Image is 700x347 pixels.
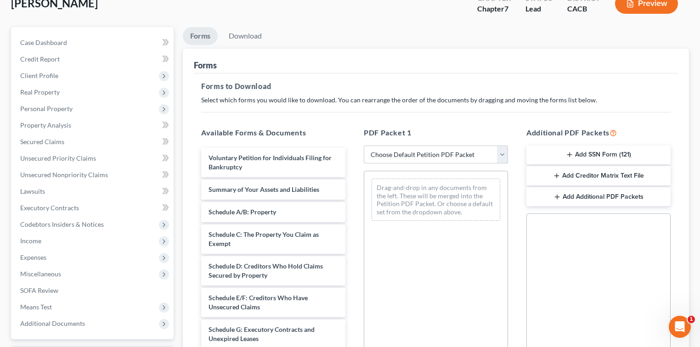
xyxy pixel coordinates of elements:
[209,208,276,216] span: Schedule A/B: Property
[183,27,218,45] a: Forms
[13,34,174,51] a: Case Dashboard
[20,105,73,112] span: Personal Property
[525,4,553,14] div: Lead
[20,187,45,195] span: Lawsuits
[209,154,332,171] span: Voluntary Petition for Individuals Filing for Bankruptcy
[20,72,58,79] span: Client Profile
[477,4,511,14] div: Chapter
[209,230,319,247] span: Schedule C: The Property You Claim as Exempt
[20,204,79,212] span: Executory Contracts
[20,138,64,146] span: Secured Claims
[201,95,671,105] p: Select which forms you would like to download. You can rearrange the order of the documents by dr...
[20,237,41,245] span: Income
[688,316,695,323] span: 1
[209,185,319,193] span: Summary of Your Assets and Liabilities
[221,27,269,45] a: Download
[567,4,600,14] div: CACB
[20,270,61,278] span: Miscellaneous
[526,127,671,138] h5: Additional PDF Packets
[504,4,508,13] span: 7
[20,154,96,162] span: Unsecured Priority Claims
[526,166,671,185] button: Add Creditor Matrix Text File
[13,183,174,200] a: Lawsuits
[20,39,67,46] span: Case Dashboard
[526,146,671,165] button: Add SSN Form (121)
[13,150,174,167] a: Unsecured Priority Claims
[209,262,323,279] span: Schedule D: Creditors Who Hold Claims Secured by Property
[669,316,691,338] iframe: Intercom live chat
[13,134,174,150] a: Secured Claims
[13,51,174,67] a: Credit Report
[20,171,108,179] span: Unsecured Nonpriority Claims
[20,286,58,294] span: SOFA Review
[209,325,315,342] span: Schedule G: Executory Contracts and Unexpired Leases
[20,121,71,129] span: Property Analysis
[201,127,345,138] h5: Available Forms & Documents
[209,294,308,311] span: Schedule E/F: Creditors Who Have Unsecured Claims
[20,253,46,261] span: Expenses
[13,117,174,134] a: Property Analysis
[526,187,671,207] button: Add Additional PDF Packets
[20,220,104,228] span: Codebtors Insiders & Notices
[364,127,508,138] h5: PDF Packet 1
[372,179,500,221] div: Drag-and-drop in any documents from the left. These will be merged into the Petition PDF Packet. ...
[13,282,174,299] a: SOFA Review
[20,303,52,311] span: Means Test
[20,55,60,63] span: Credit Report
[13,167,174,183] a: Unsecured Nonpriority Claims
[20,319,85,327] span: Additional Documents
[13,200,174,216] a: Executory Contracts
[201,81,671,92] h5: Forms to Download
[20,88,60,96] span: Real Property
[194,60,217,71] div: Forms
